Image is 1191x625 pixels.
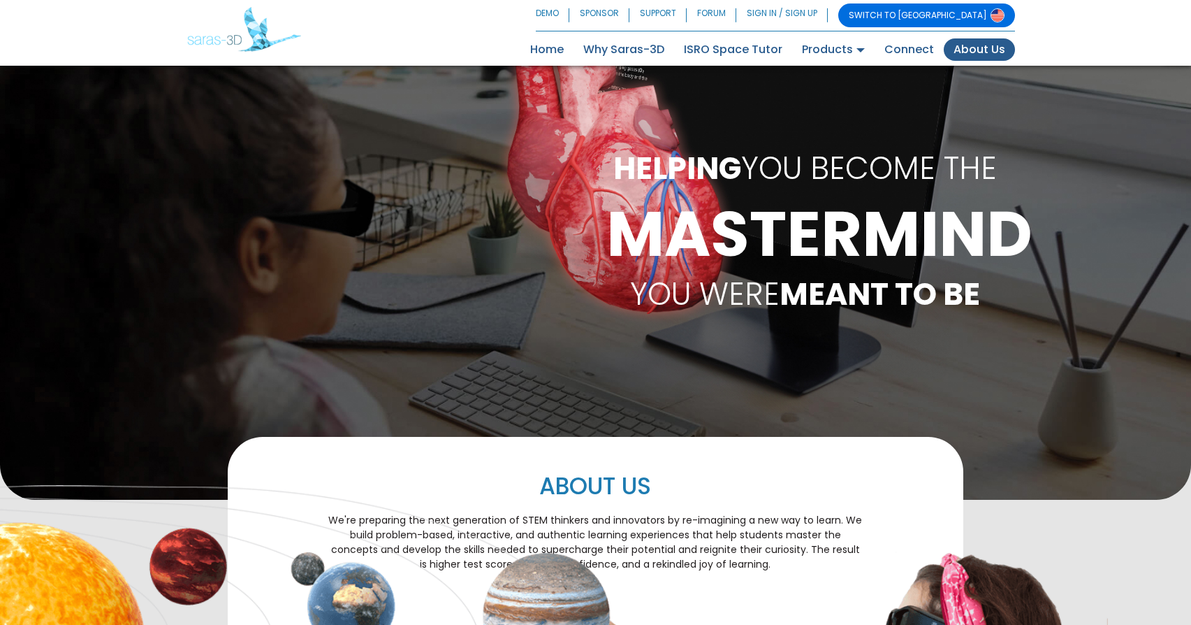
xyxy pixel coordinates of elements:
h1: MASTERMIND [606,203,1004,266]
a: SPONSOR [569,3,629,27]
p: YOU BECOME THE [606,145,1004,192]
p: YOU WERE [606,271,1004,317]
a: FORUM [687,3,736,27]
a: Connect [875,38,944,61]
a: SIGN IN / SIGN UP [736,3,828,27]
a: DEMO [536,3,569,27]
a: Home [520,38,573,61]
img: Switch to USA [991,8,1004,22]
a: About Us [944,38,1015,61]
a: Products [792,38,875,61]
img: Saras 3D [187,7,301,52]
b: HELPING [613,147,741,189]
a: SUPPORT [629,3,687,27]
h2: ABOUT US [328,472,862,502]
a: ISRO Space Tutor [674,38,792,61]
a: Why Saras-3D [573,38,674,61]
a: SWITCH TO [GEOGRAPHIC_DATA] [838,3,1015,27]
b: MEANT TO BE [780,273,980,315]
